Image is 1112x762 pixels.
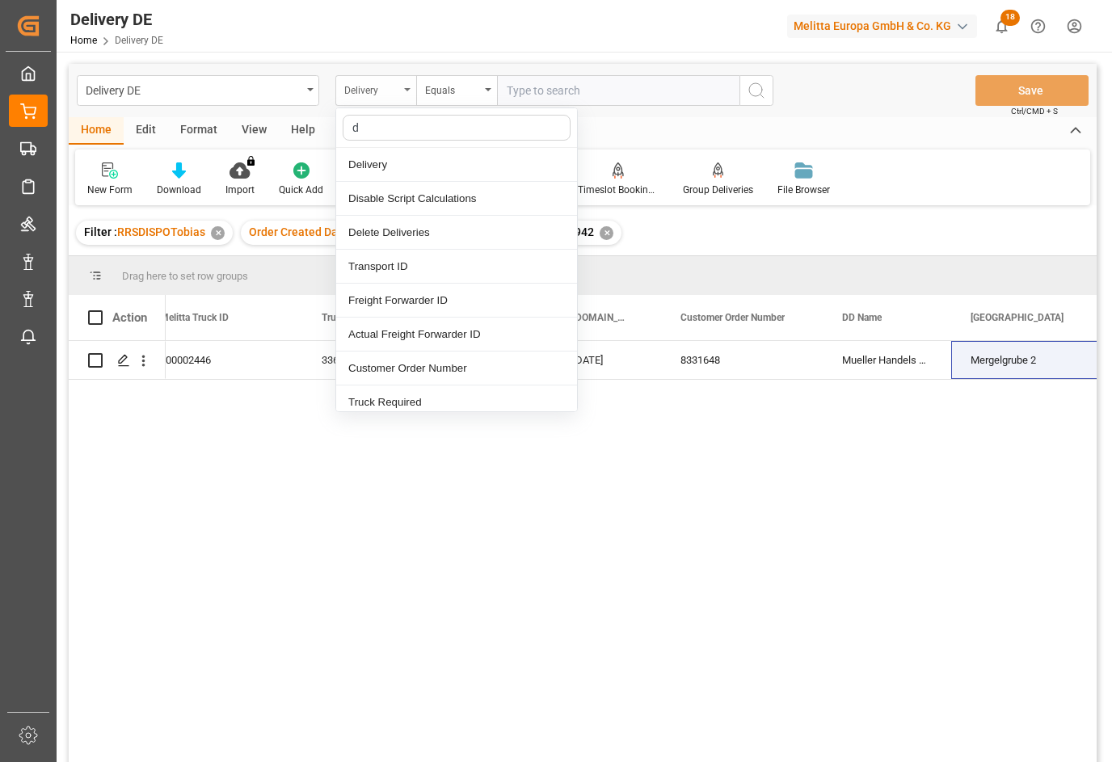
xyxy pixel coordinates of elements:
[1000,10,1020,26] span: 18
[336,216,577,250] div: Delete Deliveries
[69,117,124,145] div: Home
[661,341,823,379] div: 8331648
[112,310,147,325] div: Action
[302,341,447,379] div: 336dff811372
[160,312,229,323] span: Melitta Truck ID
[425,79,480,98] div: Equals
[157,183,201,197] div: Download
[578,183,659,197] div: Timeslot Booking Report
[573,312,627,323] span: [DOMAIN_NAME] Dat
[739,75,773,106] button: search button
[336,148,577,182] div: Delivery
[335,75,416,106] button: close menu
[122,270,248,282] span: Drag here to set row groups
[322,312,357,323] span: Truck Id
[230,117,279,145] div: View
[336,385,577,419] div: Truck Required
[842,312,882,323] span: DD Name
[86,79,301,99] div: Delivery DE
[823,341,951,379] div: Mueller Handels GmbH Co. KG
[975,75,1089,106] button: Save
[680,312,785,323] span: Customer Order Number
[70,35,97,46] a: Home
[84,225,117,238] span: Filter :
[279,183,323,197] div: Quick Add
[683,183,753,197] div: Group Deliveries
[77,75,319,106] button: open menu
[984,8,1020,44] button: show 18 new notifications
[600,226,613,240] div: ✕
[124,117,168,145] div: Edit
[69,341,166,380] div: Press SPACE to select this row.
[70,7,163,32] div: Delivery DE
[1020,8,1056,44] button: Help Center
[336,182,577,216] div: Disable Script Calculations
[87,183,133,197] div: New Form
[343,115,571,141] input: Search
[249,225,348,238] span: Order Created Date
[344,79,399,98] div: Delivery
[141,341,302,379] div: 600002446
[497,75,739,106] input: Type to search
[336,250,577,284] div: Transport ID
[554,341,661,379] div: [DATE]
[1011,105,1058,117] span: Ctrl/CMD + S
[279,117,327,145] div: Help
[336,352,577,385] div: Customer Order Number
[336,318,577,352] div: Actual Freight Forwarder ID
[971,312,1064,323] span: [GEOGRAPHIC_DATA]
[787,11,984,41] button: Melitta Europa GmbH & Co. KG
[777,183,830,197] div: File Browser
[787,15,977,38] div: Melitta Europa GmbH & Co. KG
[117,225,205,238] span: RRSDISPOTobias
[168,117,230,145] div: Format
[336,284,577,318] div: Freight Forwarder ID
[416,75,497,106] button: open menu
[211,226,225,240] div: ✕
